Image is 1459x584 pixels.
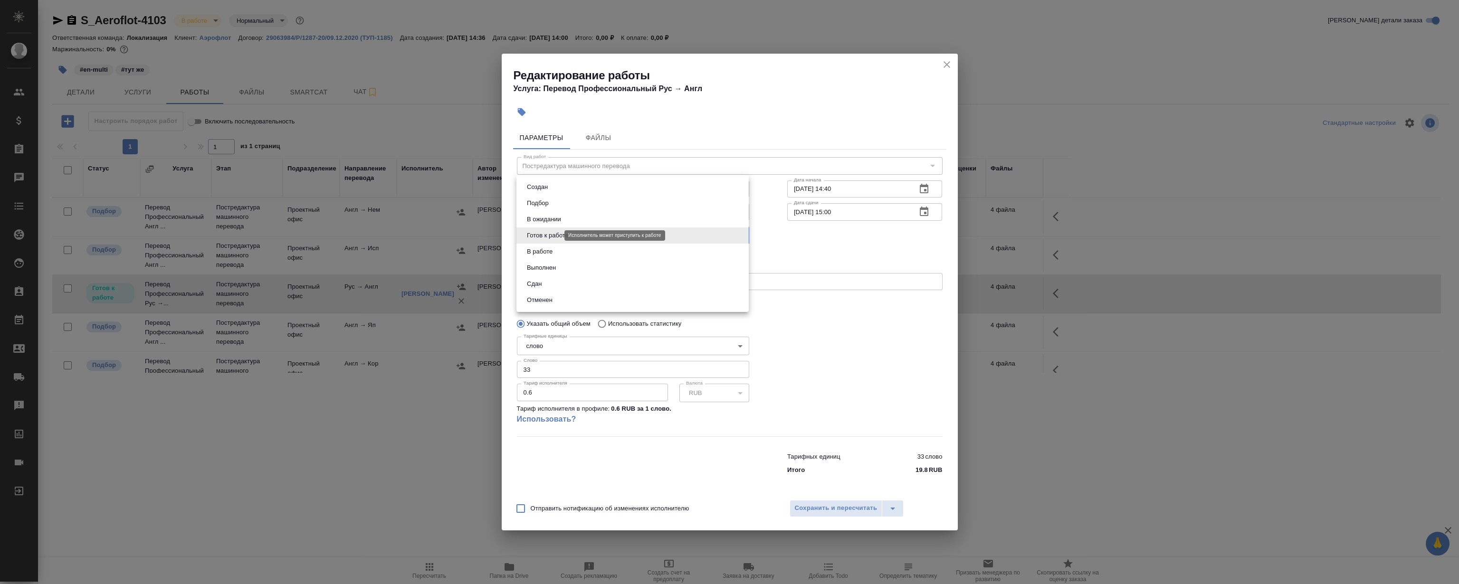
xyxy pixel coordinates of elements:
[524,246,555,257] button: В работе
[524,295,555,305] button: Отменен
[524,279,544,289] button: Сдан
[524,214,564,225] button: В ожидании
[524,230,572,241] button: Готов к работе
[524,263,559,273] button: Выполнен
[524,182,551,192] button: Создан
[524,198,552,208] button: Подбор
